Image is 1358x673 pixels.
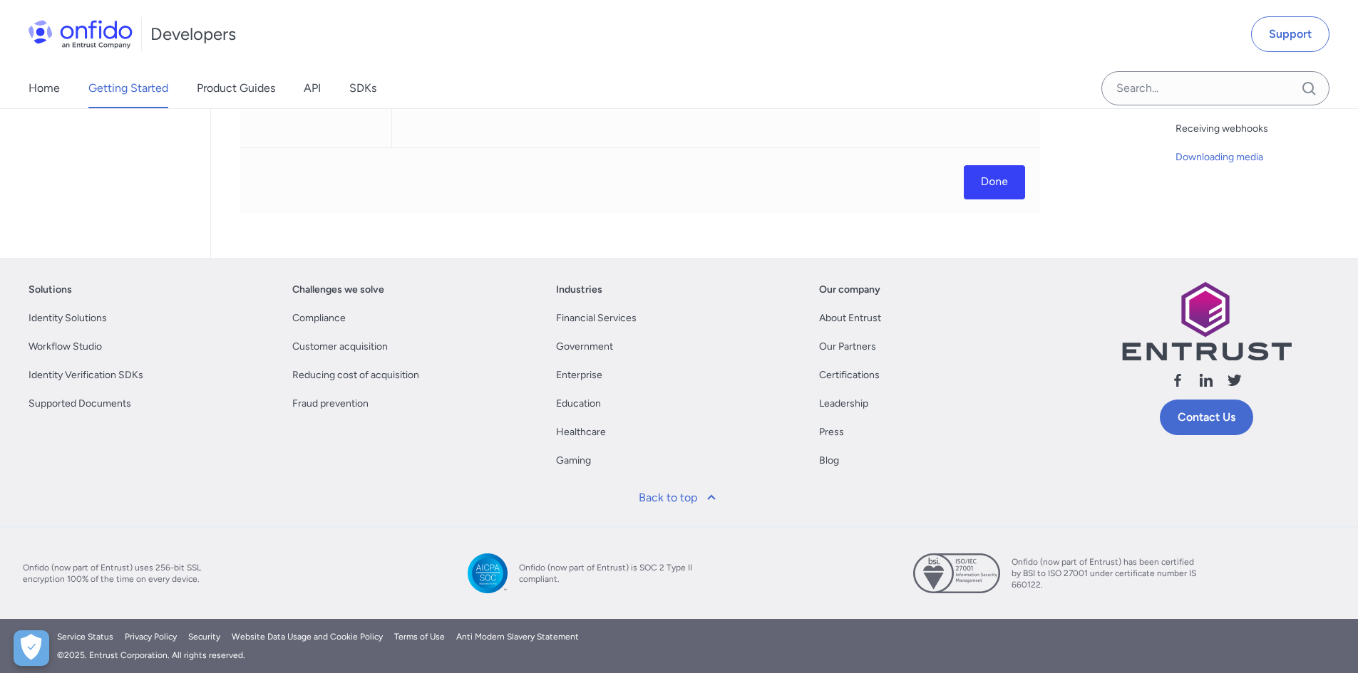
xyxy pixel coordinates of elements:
svg: Follow us linkedin [1198,372,1215,389]
a: Education [556,395,601,412]
a: Getting Started [88,68,168,108]
a: Gaming [556,452,591,469]
a: Support [1251,16,1329,52]
a: Follow us linkedin [1198,372,1215,394]
a: Home [29,68,60,108]
a: Back to top [630,481,729,515]
a: Our Partners [819,338,876,355]
a: Anti Modern Slavery Statement [456,630,579,643]
a: Service Status [57,630,113,643]
svg: Follow us facebook [1169,372,1186,389]
a: Website Data Usage and Cookie Policy [232,630,383,643]
a: Terms of Use [394,630,445,643]
img: ISO 27001 certified [913,553,1000,593]
img: Entrust logo [1121,281,1292,360]
a: API [304,68,321,108]
a: Reducing cost of acquisition [292,367,419,384]
a: Identity Solutions [29,310,107,327]
a: Fraud prevention [292,395,369,412]
a: Certifications [819,367,880,384]
span: Onfido (now part of Entrust) uses 256-bit SSL encryption 100% of the time on every device. [23,562,208,585]
a: Government [556,338,613,355]
a: Supported Documents [29,395,131,412]
a: Enterprise [556,367,602,384]
a: Leadership [819,395,868,412]
a: Receiving webhooks [1176,120,1347,137]
a: About Entrust [819,310,881,327]
a: SDKs [349,68,376,108]
a: Press [819,424,844,441]
a: Challenges we solve [292,281,384,298]
a: Follow us X (Twitter) [1226,372,1243,394]
a: Product Guides [197,68,275,108]
a: Identity Verification SDKs [29,367,143,384]
img: Onfido Logo [29,20,133,48]
a: Compliance [292,310,346,327]
a: Privacy Policy [125,630,177,643]
a: Follow us facebook [1169,372,1186,394]
button: Open Preferences [14,630,49,666]
img: SOC 2 Type II compliant [468,553,508,593]
span: Onfido (now part of Entrust) is SOC 2 Type II compliant. [519,562,704,585]
input: Onfido search input field [1101,71,1329,105]
a: Downloading media [1176,149,1347,166]
a: Healthcare [556,424,606,441]
div: Cookie Preferences [14,630,49,666]
svg: Follow us X (Twitter) [1226,372,1243,389]
h1: Developers [150,23,236,46]
a: Our company [819,281,880,298]
a: Workflow Studio [29,338,102,355]
a: Security [188,630,220,643]
a: Customer acquisition [292,338,388,355]
a: Industries [556,281,602,298]
a: Contact Us [1160,400,1253,435]
a: Blog [819,452,839,469]
div: © 2025 . Entrust Corporation. All rights reserved. [57,649,1301,662]
a: Solutions [29,281,72,298]
span: Onfido (now part of Entrust) has been certified by BSI to ISO 27001 under certificate number IS 6... [1012,556,1197,590]
a: Financial Services [556,310,637,327]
